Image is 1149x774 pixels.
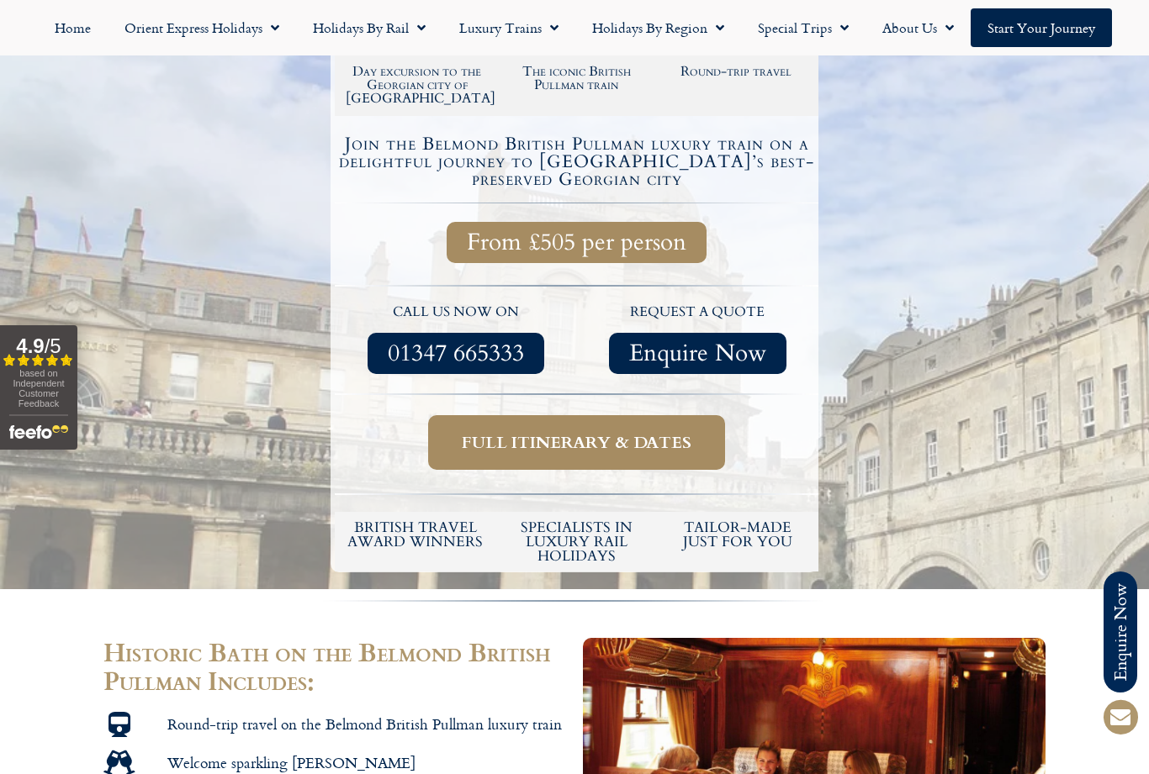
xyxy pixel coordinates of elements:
h4: Join the Belmond British Pullman luxury train on a delightful journey to [GEOGRAPHIC_DATA]’s best... [337,135,816,188]
h2: Round-trip travel [665,65,807,78]
span: Full itinerary & dates [462,432,691,453]
h2: Historic Bath on the Belmond British Pullman Includes: [103,638,566,695]
span: 01347 665333 [388,343,524,364]
a: Home [38,8,108,47]
a: Holidays by Rail [296,8,442,47]
nav: Menu [8,8,1141,47]
a: Holidays by Region [575,8,741,47]
a: Luxury Trains [442,8,575,47]
a: From £505 per person [447,222,707,263]
span: Welcome sparkling [PERSON_NAME] [163,753,416,772]
h5: British Travel Award winners [343,520,488,549]
a: About Us [866,8,971,47]
h5: tailor-made just for you [665,520,810,549]
span: Enquire Now [629,343,766,364]
a: Special Trips [741,8,866,47]
a: 01347 665333 [368,333,544,374]
span: From £505 per person [467,232,686,253]
p: request a quote [585,302,811,324]
h2: The iconic British Pullman train [506,65,649,92]
span: Round-trip travel on the Belmond British Pullman luxury train [163,714,562,734]
a: Enquire Now [609,333,786,374]
a: Start your Journey [971,8,1112,47]
h2: Day excursion to the Georgian city of [GEOGRAPHIC_DATA] [346,65,489,105]
a: Full itinerary & dates [428,415,725,470]
h6: Specialists in luxury rail holidays [505,520,649,563]
p: call us now on [343,302,569,324]
a: Orient Express Holidays [108,8,296,47]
